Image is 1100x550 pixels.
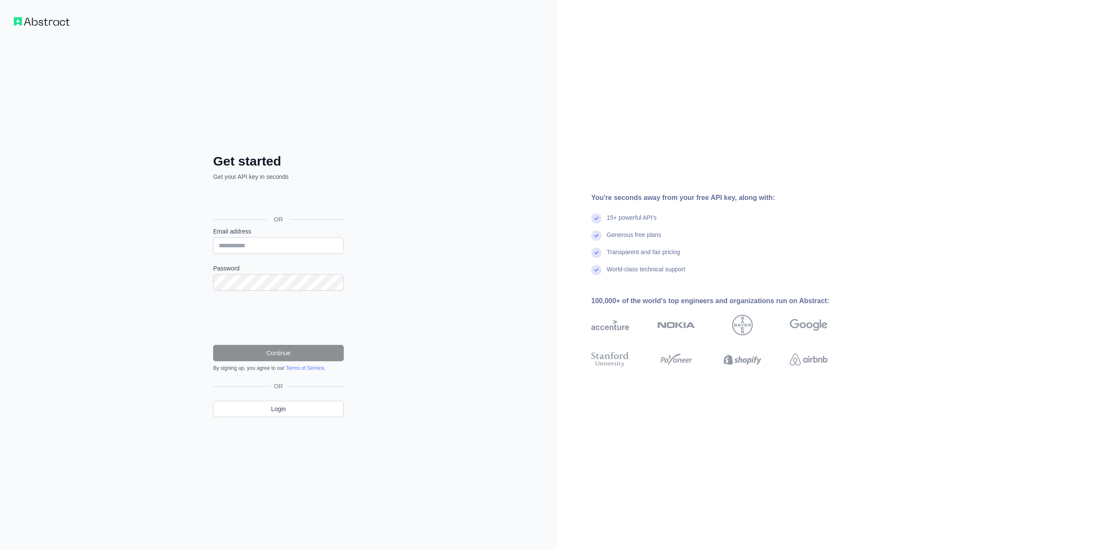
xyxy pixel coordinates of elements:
[724,350,761,369] img: shopify
[267,215,290,224] span: OR
[790,350,828,369] img: airbnb
[607,265,685,282] div: World-class technical support
[591,230,602,241] img: check mark
[213,154,344,169] h2: Get started
[591,350,629,369] img: stanford university
[213,172,344,181] p: Get your API key in seconds
[607,213,657,230] div: 15+ powerful API's
[591,213,602,224] img: check mark
[213,401,344,417] a: Login
[591,296,855,306] div: 100,000+ of the world's top engineers and organizations run on Abstract:
[657,350,695,369] img: payoneer
[213,264,344,273] label: Password
[591,248,602,258] img: check mark
[14,17,70,26] img: Workflow
[790,315,828,335] img: google
[286,365,324,371] a: Terms of Service
[213,365,344,372] div: By signing up, you agree to our .
[271,382,287,390] span: OR
[591,315,629,335] img: accenture
[607,248,680,265] div: Transparent and fair pricing
[591,265,602,275] img: check mark
[657,315,695,335] img: nokia
[732,315,753,335] img: bayer
[607,230,661,248] div: Generous free plans
[591,193,855,203] div: You're seconds away from your free API key, along with:
[209,191,346,209] iframe: Sign in with Google Button
[213,301,344,335] iframe: reCAPTCHA
[213,227,344,236] label: Email address
[213,345,344,361] button: Continue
